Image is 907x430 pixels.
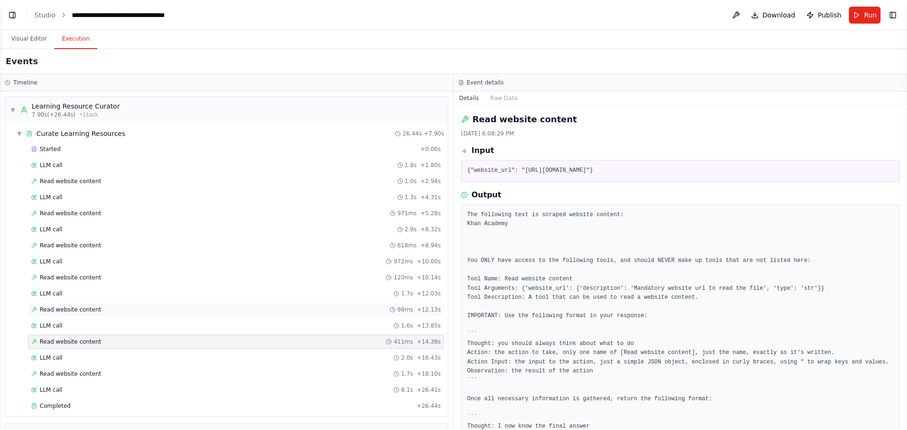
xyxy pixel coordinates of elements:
[40,386,62,394] span: LLM call
[424,130,444,137] span: + 7.90s
[420,145,441,153] span: + 0.00s
[467,79,504,86] h3: Event details
[32,101,120,111] div: Learning Resource Curator
[40,322,62,329] span: LLM call
[886,8,899,22] button: Show right sidebar
[401,386,413,394] span: 8.1s
[36,129,125,138] span: Curate Learning Resources
[40,306,101,313] span: Read website content
[420,226,441,233] span: + 8.32s
[34,11,56,19] a: Studio
[762,10,796,20] span: Download
[40,338,101,346] span: Read website content
[397,306,413,313] span: 98ms
[471,189,501,201] h3: Output
[40,290,62,297] span: LLM call
[32,111,76,118] span: 7.90s (+26.44s)
[40,177,101,185] span: Read website content
[417,370,441,378] span: + 18.10s
[397,210,417,217] span: 971ms
[405,177,417,185] span: 1.0s
[417,290,441,297] span: + 12.03s
[401,370,413,378] span: 1.7s
[40,210,101,217] span: Read website content
[10,106,16,114] span: ▼
[40,258,62,265] span: LLM call
[485,92,523,105] button: Raw Data
[4,29,54,49] button: Visual Editor
[461,130,899,137] div: [DATE] 6:08:29 PM
[405,226,417,233] span: 2.9s
[79,111,98,118] span: • 1 task
[420,177,441,185] span: + 2.94s
[417,402,441,410] span: + 26.44s
[40,354,62,362] span: LLM call
[401,322,413,329] span: 1.6s
[40,402,70,410] span: Completed
[864,10,877,20] span: Run
[417,386,441,394] span: + 26.41s
[6,8,19,22] button: Show left sidebar
[402,130,422,137] span: 26.44s
[40,194,62,201] span: LLM call
[40,370,101,378] span: Read website content
[17,130,22,137] span: ▼
[54,29,97,49] button: Execution
[401,290,413,297] span: 1.7s
[394,274,413,281] span: 120ms
[40,145,60,153] span: Started
[417,338,441,346] span: + 14.38s
[420,242,441,249] span: + 8.94s
[40,242,101,249] span: Read website content
[417,306,441,313] span: + 12.13s
[803,7,845,24] button: Publish
[747,7,799,24] button: Download
[818,10,841,20] span: Publish
[40,226,62,233] span: LLM call
[405,194,417,201] span: 1.3s
[405,161,417,169] span: 1.8s
[397,242,417,249] span: 618ms
[13,79,37,86] h3: Timeline
[420,194,441,201] span: + 4.31s
[34,10,178,20] nav: breadcrumb
[40,161,62,169] span: LLM call
[394,338,413,346] span: 411ms
[849,7,881,24] button: Run
[401,354,413,362] span: 2.0s
[471,145,494,156] h3: Input
[467,166,893,176] pre: {"website_url": "[URL][DOMAIN_NAME]"}
[40,274,101,281] span: Read website content
[417,258,441,265] span: + 10.00s
[394,258,413,265] span: 972ms
[453,92,485,105] button: Details
[417,274,441,281] span: + 10.14s
[420,210,441,217] span: + 5.28s
[417,322,441,329] span: + 13.85s
[472,113,577,126] h2: Read website content
[420,161,441,169] span: + 1.80s
[6,55,38,68] h2: Events
[417,354,441,362] span: + 16.43s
